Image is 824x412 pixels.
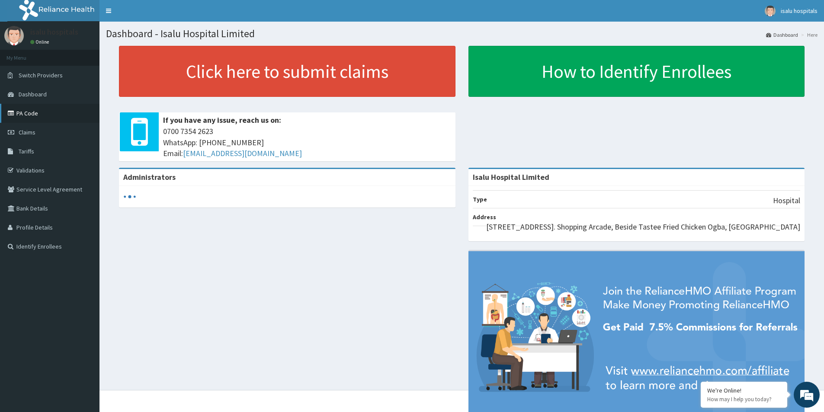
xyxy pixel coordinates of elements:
p: [STREET_ADDRESS]. Shopping Arcade, Beside Tastee Fried Chicken Ogba, [GEOGRAPHIC_DATA] [486,221,800,233]
a: [EMAIL_ADDRESS][DOMAIN_NAME] [183,148,302,158]
p: Hospital [773,195,800,206]
span: Tariffs [19,147,34,155]
b: Type [473,195,487,203]
p: isalu hospitals [30,28,78,36]
span: Dashboard [19,90,47,98]
a: How to Identify Enrollees [468,46,805,97]
div: We're Online! [707,386,781,394]
span: Claims [19,128,35,136]
p: How may I help you today? [707,396,781,403]
strong: Isalu Hospital Limited [473,172,549,182]
img: User Image [4,26,24,45]
b: Administrators [123,172,176,182]
a: Online [30,39,51,45]
span: Switch Providers [19,71,63,79]
span: 0700 7354 2623 WhatsApp: [PHONE_NUMBER] Email: [163,126,451,159]
li: Here [799,31,818,38]
b: If you have any issue, reach us on: [163,115,281,125]
a: Dashboard [766,31,798,38]
span: isalu hospitals [781,7,818,15]
b: Address [473,213,496,221]
svg: audio-loading [123,190,136,203]
a: Click here to submit claims [119,46,455,97]
img: User Image [765,6,776,16]
h1: Dashboard - Isalu Hospital Limited [106,28,818,39]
